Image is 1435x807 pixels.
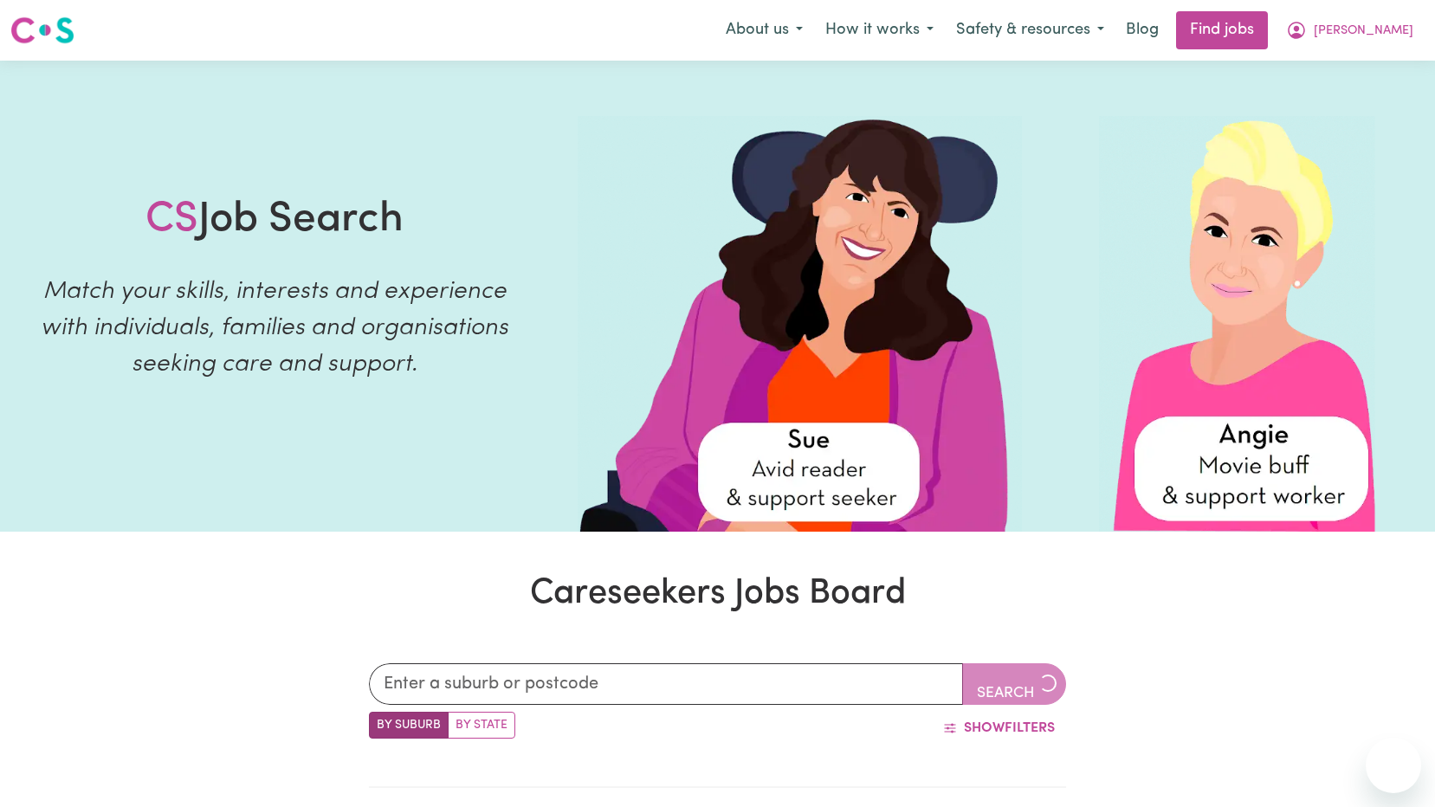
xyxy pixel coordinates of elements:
[369,663,963,705] input: Enter a suburb or postcode
[21,274,529,383] p: Match your skills, interests and experience with individuals, families and organisations seeking ...
[932,712,1066,745] button: ShowFilters
[1176,11,1268,49] a: Find jobs
[369,712,449,739] label: Search by suburb/post code
[1115,11,1169,49] a: Blog
[448,712,515,739] label: Search by state
[1275,12,1425,48] button: My Account
[714,12,814,48] button: About us
[814,12,945,48] button: How it works
[1314,22,1413,41] span: [PERSON_NAME]
[10,15,74,46] img: Careseekers logo
[10,10,74,50] a: Careseekers logo
[945,12,1115,48] button: Safety & resources
[145,196,404,246] h1: Job Search
[1366,738,1421,793] iframe: Button to launch messaging window, conversation in progress
[964,721,1005,735] span: Show
[145,199,198,241] span: CS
